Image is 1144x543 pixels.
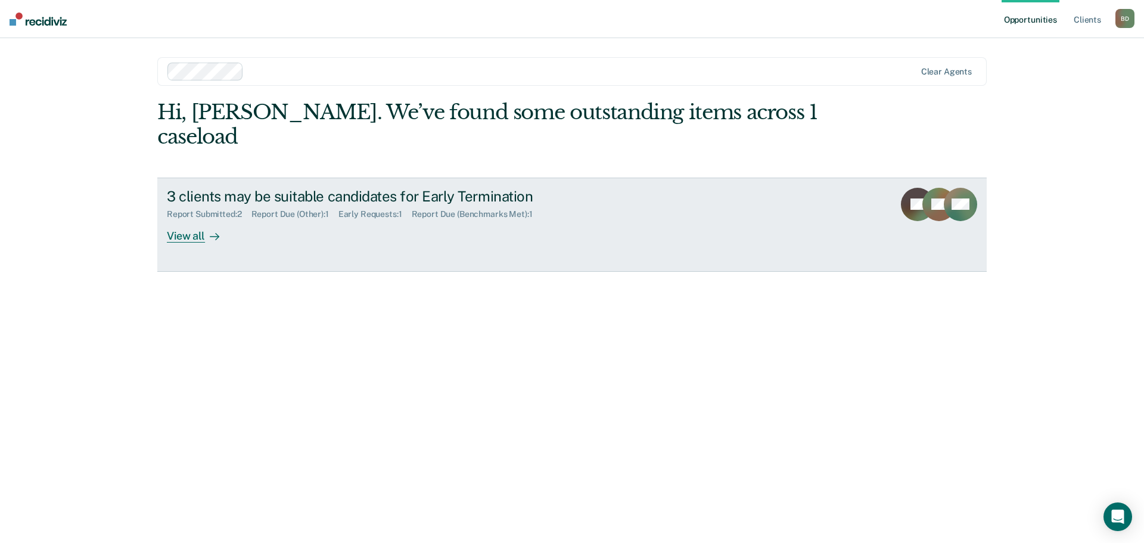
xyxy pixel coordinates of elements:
[1115,9,1134,28] div: B D
[167,188,585,205] div: 3 clients may be suitable candidates for Early Termination
[921,67,972,77] div: Clear agents
[167,209,251,219] div: Report Submitted : 2
[157,100,821,149] div: Hi, [PERSON_NAME]. We’ve found some outstanding items across 1 caseload
[251,209,338,219] div: Report Due (Other) : 1
[338,209,412,219] div: Early Requests : 1
[157,178,987,272] a: 3 clients may be suitable candidates for Early TerminationReport Submitted:2Report Due (Other):1E...
[412,209,542,219] div: Report Due (Benchmarks Met) : 1
[167,219,234,243] div: View all
[1115,9,1134,28] button: BD
[1103,502,1132,531] div: Open Intercom Messenger
[10,13,67,26] img: Recidiviz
